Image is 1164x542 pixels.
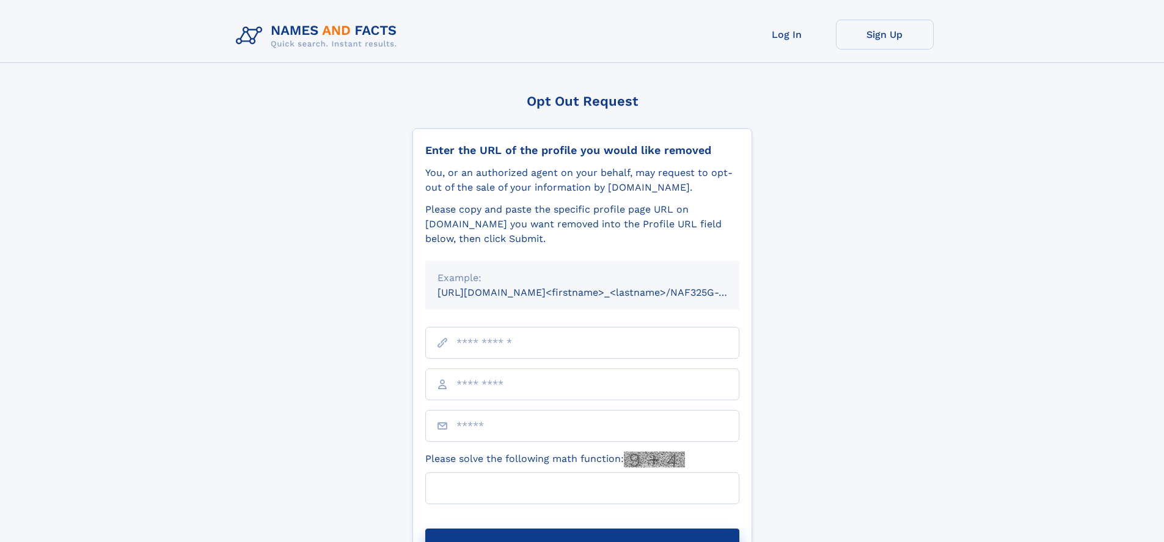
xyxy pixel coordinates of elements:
[437,287,763,298] small: [URL][DOMAIN_NAME]<firstname>_<lastname>/NAF325G-xxxxxxxx
[231,20,407,53] img: Logo Names and Facts
[425,202,739,246] div: Please copy and paste the specific profile page URL on [DOMAIN_NAME] you want removed into the Pr...
[738,20,836,49] a: Log In
[412,93,752,109] div: Opt Out Request
[836,20,934,49] a: Sign Up
[425,166,739,195] div: You, or an authorized agent on your behalf, may request to opt-out of the sale of your informatio...
[425,452,685,467] label: Please solve the following math function:
[425,144,739,157] div: Enter the URL of the profile you would like removed
[437,271,727,285] div: Example:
